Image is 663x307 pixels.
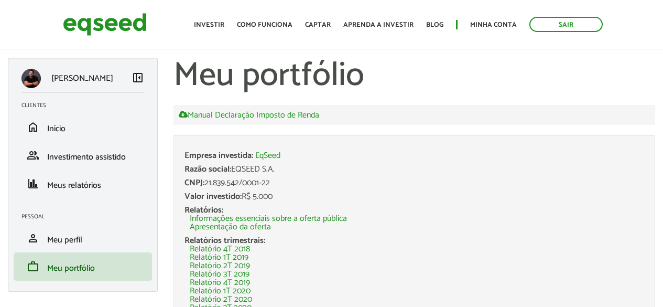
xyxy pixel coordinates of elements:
h2: Clientes [21,102,152,109]
a: Colapsar menu [132,71,144,86]
li: Meu perfil [14,224,152,252]
li: Investimento assistido [14,141,152,170]
span: Início [47,122,66,136]
span: finance [27,177,39,190]
a: Relatório 1T 2020 [190,287,251,295]
a: Informações essenciais sobre a oferta pública [190,215,347,223]
img: EqSeed [63,10,147,38]
span: left_panel_close [132,71,144,84]
a: Manual Declaração Imposto de Renda [179,110,319,120]
span: Investimento assistido [47,150,126,164]
a: Relatório 4T 2018 [190,245,250,253]
li: Início [14,113,152,141]
a: Como funciona [237,22,292,28]
a: groupInvestimento assistido [21,149,144,162]
a: EqSeed [255,152,280,160]
a: Investir [194,22,224,28]
a: Minha conta [470,22,517,28]
a: Relatório 3T 2019 [190,270,249,279]
a: workMeu portfólio [21,260,144,273]
span: home [27,121,39,133]
span: Meu portfólio [47,261,95,276]
li: Meu portfólio [14,252,152,281]
a: Relatório 1T 2019 [190,253,248,262]
span: Relatórios: [184,203,223,217]
a: Relatório 2T 2019 [190,262,250,270]
a: Captar [305,22,331,28]
a: Relatório 4T 2019 [190,279,250,287]
p: [PERSON_NAME] [51,73,113,83]
div: EQSEED S.A. [184,165,644,174]
li: Meus relatórios [14,170,152,198]
h1: Meu portfólio [173,58,655,94]
a: personMeu perfil [21,232,144,245]
div: R$ 5.000 [184,193,644,201]
a: Relatório 2T 2020 [190,295,252,304]
span: Meu perfil [47,233,82,247]
a: Blog [426,22,443,28]
span: work [27,260,39,273]
span: CNPJ: [184,176,204,190]
span: person [27,232,39,245]
div: 21.839.542/0001-22 [184,179,644,187]
span: Relatórios trimestrais: [184,234,265,248]
h2: Pessoal [21,214,152,220]
a: Apresentação da oferta [190,223,271,231]
span: Valor investido: [184,189,242,204]
span: Razão social: [184,162,231,176]
span: group [27,149,39,162]
a: Sair [529,17,603,32]
span: Meus relatórios [47,178,101,193]
a: homeInício [21,121,144,133]
span: Empresa investida: [184,149,253,163]
a: Aprenda a investir [343,22,414,28]
a: financeMeus relatórios [21,177,144,190]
